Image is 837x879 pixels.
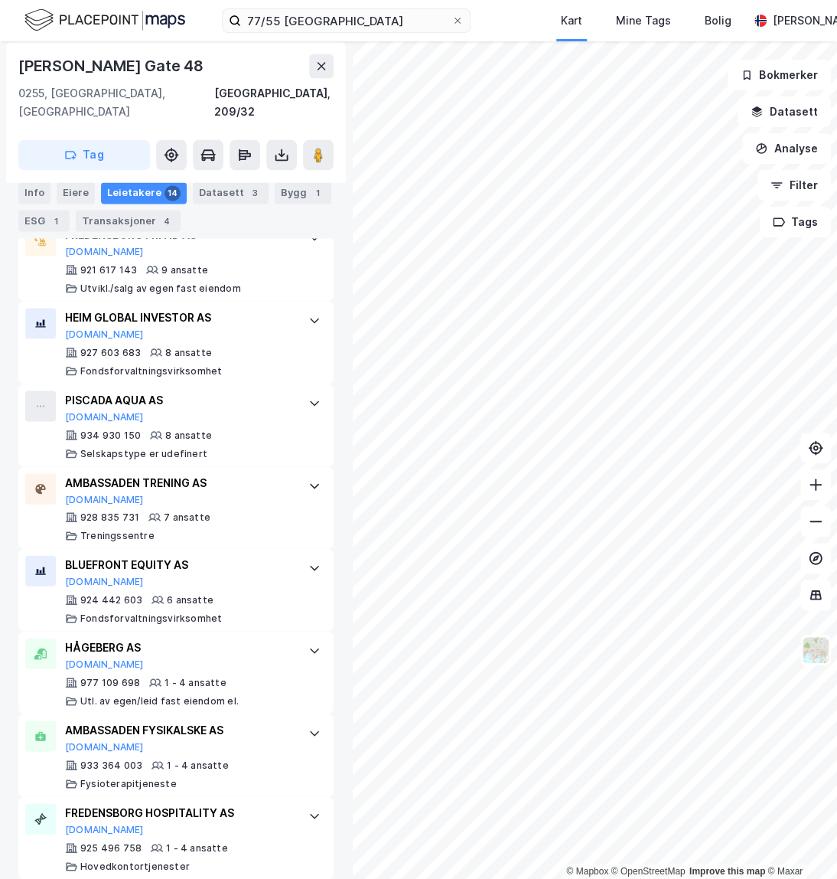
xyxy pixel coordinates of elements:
[611,866,686,877] a: OpenStreetMap
[80,263,137,276] div: 921 617 143
[65,803,293,822] div: FREDENSBORG HOSPITALITY AS
[80,841,142,854] div: 925 496 758
[275,182,331,204] div: Bygg
[166,841,228,854] div: 1 - 4 ansatte
[18,139,150,170] button: Tag
[165,429,212,441] div: 8 ansatte
[241,9,451,32] input: Søk på adresse, matrikkel, gårdeiere, leietakere eller personer
[65,308,293,326] div: HEIM GLOBAL INVESTOR AS
[80,777,177,789] div: Fysioterapitjeneste
[159,213,174,228] div: 4
[18,54,207,78] div: [PERSON_NAME] Gate 48
[65,390,293,409] div: PISCADA AQUA AS
[214,84,334,121] div: [GEOGRAPHIC_DATA], 209/32
[18,210,70,231] div: ESG
[18,84,214,121] div: 0255, [GEOGRAPHIC_DATA], [GEOGRAPHIC_DATA]
[101,182,187,204] div: Leietakere
[689,866,765,877] a: Improve this map
[65,638,293,656] div: HÅGEBERG AS
[760,207,831,237] button: Tags
[80,759,142,771] div: 933 364 003
[65,493,144,505] button: [DOMAIN_NAME]
[561,11,582,30] div: Kart
[65,823,144,835] button: [DOMAIN_NAME]
[760,805,837,879] iframe: Chat Widget
[48,213,64,228] div: 1
[742,133,831,164] button: Analyse
[164,185,181,201] div: 14
[167,593,213,606] div: 6 ansatte
[76,210,181,231] div: Transaksjoner
[80,860,190,872] div: Hovedkontortjenester
[757,170,831,201] button: Filter
[616,11,671,30] div: Mine Tags
[165,346,212,358] div: 8 ansatte
[164,676,226,688] div: 1 - 4 ansatte
[760,805,837,879] div: Kontrollprogram for chat
[65,658,144,670] button: [DOMAIN_NAME]
[80,676,140,688] div: 977 109 698
[65,575,144,587] button: [DOMAIN_NAME]
[705,11,731,30] div: Bolig
[738,96,831,127] button: Datasett
[80,282,241,294] div: Utvikl./salg av egen fast eiendom
[18,182,50,204] div: Info
[80,529,155,541] div: Treningssentre
[65,473,293,492] div: AMBASSADEN TRENING AS
[65,410,144,423] button: [DOMAIN_NAME]
[728,60,831,90] button: Bokmerker
[566,866,608,877] a: Mapbox
[65,721,293,739] div: AMBASSADEN FYSIKALSKE AS
[310,185,325,201] div: 1
[193,182,269,204] div: Datasett
[65,245,144,257] button: [DOMAIN_NAME]
[57,182,95,204] div: Eiere
[161,263,208,276] div: 9 ansatte
[65,740,144,753] button: [DOMAIN_NAME]
[80,346,141,358] div: 927 603 683
[80,612,222,624] div: Fondsforvaltningsvirksomhet
[65,328,144,340] button: [DOMAIN_NAME]
[801,636,830,665] img: Z
[80,447,207,459] div: Selskapstype er udefinert
[65,555,293,573] div: BLUEFRONT EQUITY AS
[80,429,141,441] div: 934 930 150
[80,593,142,606] div: 924 442 603
[24,7,185,34] img: logo.f888ab2527a4732fd821a326f86c7f29.svg
[80,694,239,707] div: Utl. av egen/leid fast eiendom el.
[80,511,139,523] div: 928 835 731
[247,185,262,201] div: 3
[80,364,222,377] div: Fondsforvaltningsvirksomhet
[167,759,229,771] div: 1 - 4 ansatte
[164,511,210,523] div: 7 ansatte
